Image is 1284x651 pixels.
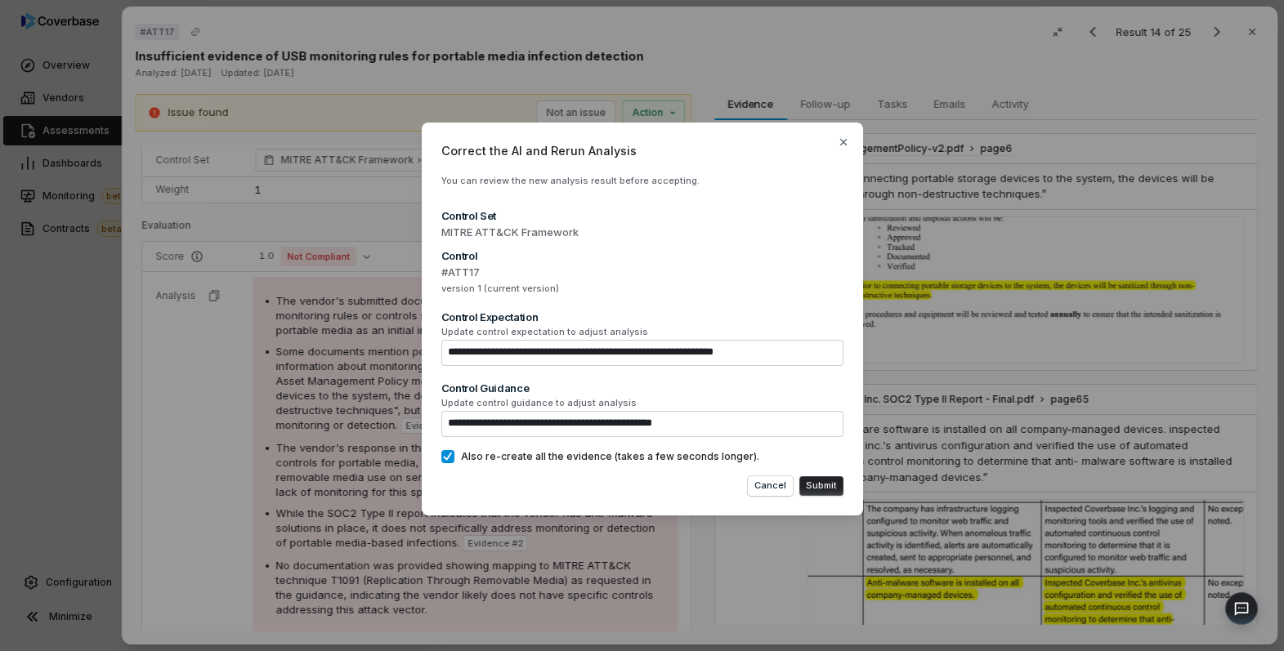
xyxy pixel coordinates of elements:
div: Control Expectation [441,310,843,324]
span: version 1 (current version) [441,283,843,295]
span: Also re-create all the evidence (takes a few seconds longer). [461,450,759,463]
span: MITRE ATT&CK Framework [441,225,843,241]
div: Control Guidance [441,381,843,395]
div: Control Set [441,208,843,223]
button: Cancel [748,476,793,496]
span: You can review the new analysis result before accepting. [441,175,700,186]
span: Update control guidance to adjust analysis [441,397,843,409]
span: Correct the AI and Rerun Analysis [441,142,843,159]
button: Also re-create all the evidence (takes a few seconds longer). [441,450,454,463]
div: Control [441,248,843,263]
span: Update control expectation to adjust analysis [441,326,843,338]
span: #ATT17 [441,265,843,281]
button: Submit [799,476,843,496]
